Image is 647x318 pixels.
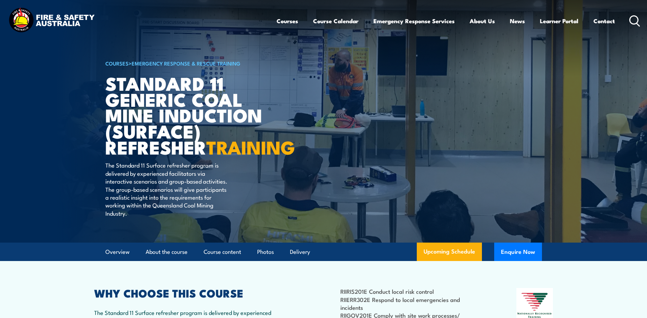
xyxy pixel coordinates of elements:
[105,243,130,261] a: Overview
[277,12,298,30] a: Courses
[105,59,129,67] a: COURSES
[417,243,482,261] a: Upcoming Schedule
[373,12,455,30] a: Emergency Response Services
[105,161,230,217] p: The Standard 11 Surface refresher program is delivered by experienced facilitators via interactiv...
[540,12,578,30] a: Learner Portal
[204,243,241,261] a: Course content
[257,243,274,261] a: Photos
[105,75,274,155] h1: Standard 11 Generic Coal Mine Induction (Surface) Refresher
[105,59,274,67] h6: >
[146,243,188,261] a: About the course
[290,243,310,261] a: Delivery
[593,12,615,30] a: Contact
[313,12,358,30] a: Course Calendar
[340,287,483,295] li: RIIRIS201E Conduct local risk control
[470,12,495,30] a: About Us
[94,288,293,298] h2: WHY CHOOSE THIS COURSE
[340,295,483,312] li: RIIERR302E Respond to local emergencies and incidents
[494,243,542,261] button: Enquire Now
[132,59,240,67] a: Emergency Response & Rescue Training
[206,132,295,161] strong: TRAINING
[510,12,525,30] a: News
